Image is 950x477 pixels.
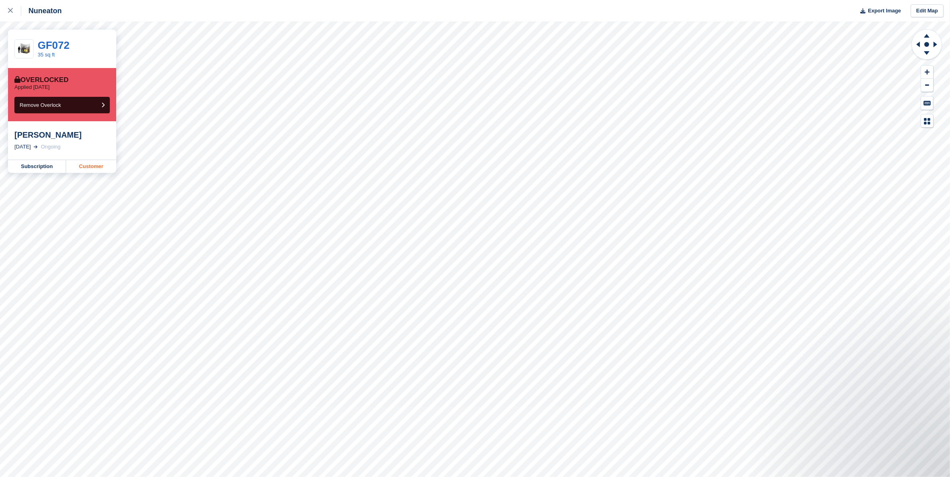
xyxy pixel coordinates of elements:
[66,160,116,173] a: Customer
[14,76,69,84] div: Overlocked
[14,97,110,113] button: Remove Overlock
[921,79,933,92] button: Zoom Out
[20,102,61,108] span: Remove Overlock
[921,96,933,110] button: Keyboard Shortcuts
[868,7,901,15] span: Export Image
[855,4,901,18] button: Export Image
[38,52,55,58] a: 35 sq ft
[911,4,944,18] a: Edit Map
[41,143,61,151] div: Ongoing
[921,66,933,79] button: Zoom In
[921,114,933,128] button: Map Legend
[15,42,33,56] img: 35-sqft-unit.jpg
[8,160,66,173] a: Subscription
[14,84,50,90] p: Applied [DATE]
[21,6,62,16] div: Nuneaton
[34,145,38,148] img: arrow-right-light-icn-cde0832a797a2874e46488d9cf13f60e5c3a73dbe684e267c42b8395dfbc2abf.svg
[38,39,70,51] a: GF072
[14,130,110,140] div: [PERSON_NAME]
[14,143,31,151] div: [DATE]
